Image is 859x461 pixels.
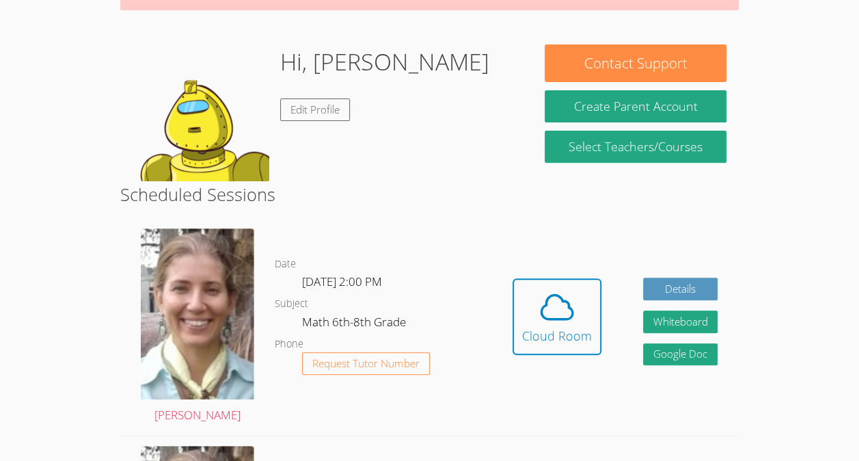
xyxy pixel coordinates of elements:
[643,311,718,333] button: Whiteboard
[643,278,718,300] a: Details
[275,295,308,313] dt: Subject
[302,313,409,336] dd: Math 6th-8th Grade
[545,44,726,82] button: Contact Support
[643,343,718,366] a: Google Doc
[275,336,303,353] dt: Phone
[302,274,382,289] span: [DATE] 2:00 PM
[312,358,420,369] span: Request Tutor Number
[545,131,726,163] a: Select Teachers/Courses
[302,352,430,375] button: Request Tutor Number
[280,98,350,121] a: Edit Profile
[280,44,489,79] h1: Hi, [PERSON_NAME]
[120,181,739,207] h2: Scheduled Sessions
[513,278,601,355] button: Cloud Room
[522,326,592,345] div: Cloud Room
[141,228,254,425] a: [PERSON_NAME]
[275,256,296,273] dt: Date
[133,44,269,181] img: default.png
[141,228,254,399] img: Screenshot%202024-09-06%20202226%20-%20Cropped.png
[545,90,726,122] button: Create Parent Account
